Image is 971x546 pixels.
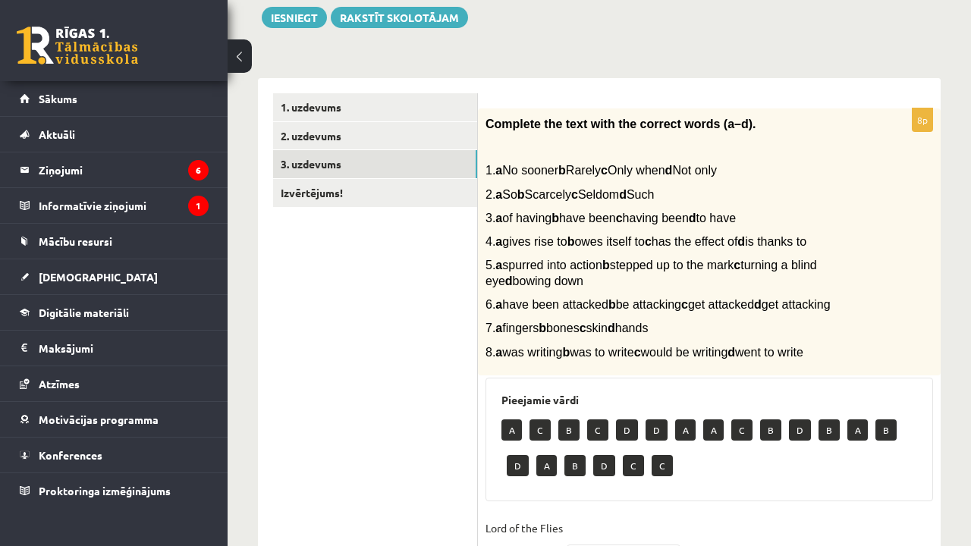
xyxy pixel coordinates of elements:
[20,259,209,294] a: [DEMOGRAPHIC_DATA]
[39,127,75,141] span: Aktuāli
[20,473,209,508] a: Proktoringa izmēģinājums
[551,212,559,224] b: b
[20,152,209,187] a: Ziņojumi6
[20,81,209,116] a: Sākums
[20,224,209,259] a: Mācību resursi
[505,275,513,287] b: d
[495,322,502,334] b: a
[754,298,762,311] b: d
[760,419,781,441] p: B
[665,164,673,177] b: d
[485,118,756,130] span: Complete the text with the correct words (a–d).
[564,455,586,476] p: B
[485,322,648,334] span: 7. fingers bones skin hands
[495,188,502,201] b: a
[587,419,608,441] p: C
[731,419,753,441] p: C
[580,322,586,334] b: c
[634,346,641,359] b: c
[567,235,575,248] b: b
[20,366,209,401] a: Atzīmes
[737,235,745,248] b: d
[495,212,502,224] b: a
[273,93,477,121] a: 1. uzdevums
[601,164,608,177] b: c
[485,164,717,177] span: 1. No sooner Rarely Only when Not only
[623,455,644,476] p: C
[675,419,696,441] p: A
[39,188,209,223] legend: Informatīvie ziņojumi
[20,117,209,152] a: Aktuāli
[262,7,327,28] button: Iesniegt
[847,419,868,441] p: A
[39,484,171,497] span: Proktoringa izmēģinājums
[536,455,557,476] p: A
[619,188,627,201] b: d
[645,235,652,248] b: c
[495,259,502,271] b: a
[39,413,159,426] span: Motivācijas programma
[39,448,102,462] span: Konferences
[734,259,740,271] b: c
[39,234,112,248] span: Mācību resursi
[501,394,917,406] h3: Pieejamie vārdi
[485,212,736,224] span: 3. of having have been having been to have
[616,212,623,224] b: c
[485,235,806,248] span: 4. gives rise to owes itself to has the effect of is thanks to
[485,346,803,359] span: 8. was writing was to write would be writing went to write
[652,455,673,476] p: C
[912,108,933,132] p: 8p
[593,455,615,476] p: D
[689,212,696,224] b: d
[789,419,811,441] p: D
[39,270,158,284] span: [DEMOGRAPHIC_DATA]
[602,259,610,271] b: b
[485,298,831,311] span: 6. have been attacked be attacking get attacked get attacking
[646,419,668,441] p: D
[20,402,209,437] a: Motivācijas programma
[562,346,570,359] b: b
[501,419,522,441] p: A
[507,455,529,476] p: D
[17,27,138,64] a: Rīgas 1. Tālmācības vidusskola
[529,419,551,441] p: C
[495,164,502,177] b: a
[558,419,580,441] p: B
[273,122,477,150] a: 2. uzdevums
[819,419,840,441] p: B
[188,160,209,180] i: 6
[727,346,735,359] b: d
[331,7,468,28] a: Rakstīt skolotājam
[39,152,209,187] legend: Ziņojumi
[273,150,477,178] a: 3. uzdevums
[39,377,80,391] span: Atzīmes
[20,188,209,223] a: Informatīvie ziņojumi1
[273,179,477,207] a: Izvērtējums!
[20,331,209,366] a: Maksājumi
[681,298,688,311] b: c
[703,419,724,441] p: A
[517,188,525,201] b: b
[875,419,897,441] p: B
[485,259,817,287] span: 5. spurred into action stepped up to the mark turning a blind eye bowing down
[20,295,209,330] a: Digitālie materiāli
[20,438,209,472] a: Konferences
[571,188,578,201] b: c
[495,346,502,359] b: a
[39,331,209,366] legend: Maksājumi
[39,306,129,319] span: Digitālie materiāli
[188,196,209,216] i: 1
[539,322,546,334] b: b
[558,164,566,177] b: b
[495,235,502,248] b: a
[485,188,654,201] span: 2. So Scarcely Seldom Such
[495,298,502,311] b: a
[616,419,638,441] p: D
[608,322,615,334] b: d
[608,298,616,311] b: b
[39,92,77,105] span: Sākums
